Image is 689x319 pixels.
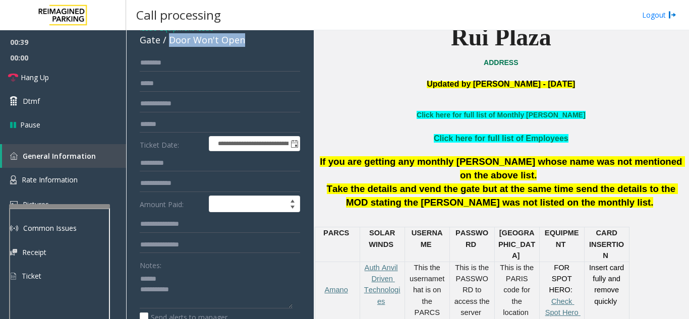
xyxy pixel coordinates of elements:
span: Updated by [PERSON_NAME] - [DATE] [427,80,575,88]
span: Take the details and vend the gate but at the same time send the details to the MOD stating the [... [327,183,678,208]
span: [GEOGRAPHIC_DATA] [498,229,535,260]
span: General Information [23,151,96,161]
a: ADDRESS [484,58,518,67]
div: Gate / Door Won't Open [140,33,300,47]
span: CARD INSERTION [589,229,624,260]
span: If you are getting any monthly [PERSON_NAME] whose name was not mentioned on the above list. [320,156,685,180]
img: logout [668,10,676,20]
span: - [157,23,213,33]
span: FOR SPOT HERO: [549,264,573,294]
span: This is the PARIS code for the location [500,264,536,317]
span: PASSWOR [455,229,488,248]
a: Amano [324,286,348,294]
span: EQUIPMENT [545,229,579,248]
a: Auth Anvil [365,264,398,272]
b: Rui Plaza [451,24,551,50]
h3: Call processing [131,3,226,27]
span: Pictures [23,200,49,209]
span: SOLAR WINDS [369,229,397,248]
span: This is the PASSWORD to access the server [454,264,492,317]
span: Rate Information [22,175,78,184]
span: Toggle popup [289,137,300,151]
img: 'icon' [10,175,17,184]
span: . [651,197,653,208]
img: 'icon' [10,152,18,160]
span: Insert card fully and remove quickly [589,264,626,305]
a: Click here for full list of Monthly [PERSON_NAME] [417,111,585,119]
a: Driven Technologies [364,275,400,305]
span: USERNAME [412,229,443,248]
span: Hang Up [21,72,49,83]
a: Click here for full list of Employees [434,134,568,143]
span: Dtmf [23,96,40,106]
span: This the username [410,264,442,283]
label: Amount Paid: [137,196,206,213]
a: General Information [2,144,126,168]
span: D [471,240,477,248]
span: Increase value [285,196,300,204]
label: Notes: [140,257,161,271]
label: Ticket Date: [137,136,206,151]
span: Pause [20,119,40,130]
span: PARCS [323,229,349,237]
a: Logout [642,10,676,20]
span: Decrease value [285,204,300,212]
img: 'icon' [10,201,18,208]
